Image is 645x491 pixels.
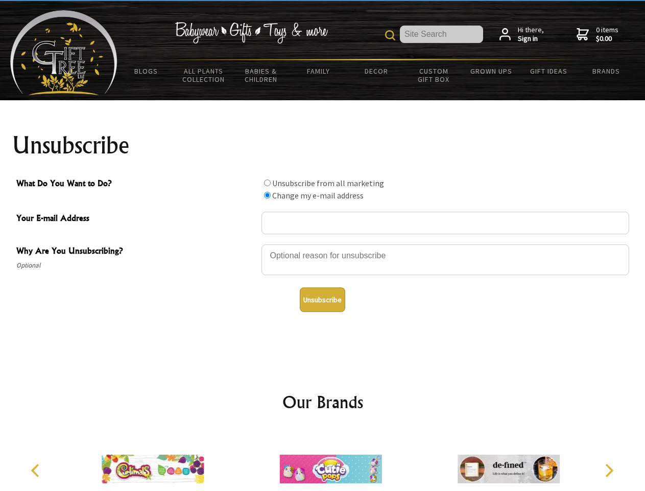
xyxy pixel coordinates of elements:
[499,26,544,43] a: Hi there,Sign in
[596,34,618,43] strong: $0.00
[16,177,256,192] span: What Do You Want to Do?
[300,287,345,312] button: Unsubscribe
[261,244,629,275] textarea: Why Are You Unsubscribing?
[462,60,520,82] a: Grown Ups
[347,60,405,82] a: Decor
[520,60,578,82] a: Gift Ideas
[264,180,271,186] input: What Do You Want to Do?
[26,459,48,482] button: Previous
[232,60,290,90] a: Babies & Children
[598,459,620,482] button: Next
[577,26,618,43] a: 0 items$0.00
[264,192,271,198] input: What Do You Want to Do?
[117,60,175,82] a: BLOGS
[16,212,256,227] span: Your E-mail Address
[261,212,629,234] input: Your E-mail Address
[175,22,328,43] img: Babywear - Gifts - Toys & more
[16,244,256,259] span: Why Are You Unsubscribing?
[385,30,395,40] img: product search
[20,390,625,414] h2: Our Brands
[10,10,117,95] img: Babyware - Gifts - Toys and more...
[578,60,635,82] a: Brands
[290,60,348,82] a: Family
[175,60,233,90] a: All Plants Collection
[12,133,633,158] h1: Unsubscribe
[272,190,364,200] label: Change my e-mail address
[16,259,256,272] span: Optional
[405,60,463,90] a: Custom Gift Box
[518,26,544,43] span: Hi there,
[518,34,544,43] strong: Sign in
[272,178,384,188] label: Unsubscribe from all marketing
[596,25,618,43] span: 0 items
[400,26,483,43] input: Site Search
